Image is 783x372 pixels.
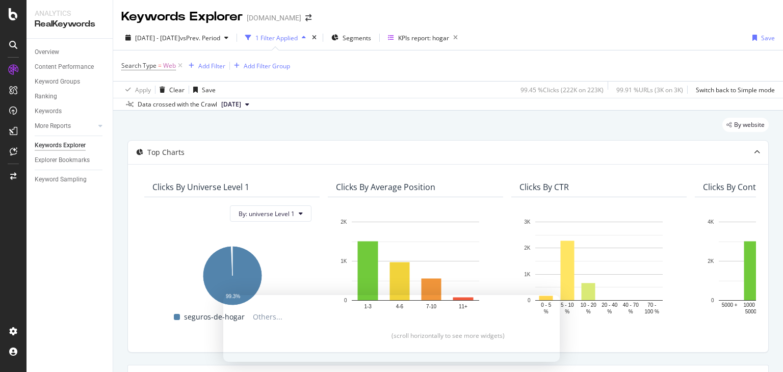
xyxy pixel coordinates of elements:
[561,302,574,308] text: 5 - 10
[155,82,185,98] button: Clear
[565,309,569,314] text: %
[198,62,225,70] div: Add Filter
[35,140,86,151] div: Keywords Explorer
[241,30,310,46] button: 1 Filter Applied
[202,86,216,94] div: Save
[247,13,301,23] div: [DOMAIN_NAME]
[35,76,106,87] a: Keyword Groups
[722,118,769,132] div: legacy label
[602,302,618,308] text: 20 - 40
[223,295,560,362] iframe: Survey from Botify
[35,62,106,72] a: Content Performance
[745,309,757,314] text: 5000
[748,337,773,362] iframe: Intercom live chat
[305,14,311,21] div: arrow-right-arrow-left
[138,100,217,109] div: Data crossed with the Crawl
[35,47,59,58] div: Overview
[645,309,659,314] text: 100 %
[708,258,714,264] text: 2K
[327,30,375,46] button: Segments
[524,219,531,225] text: 3K
[35,155,106,166] a: Explorer Bookmarks
[35,47,106,58] a: Overview
[255,34,298,42] div: 1 Filter Applied
[647,302,656,308] text: 70 -
[607,309,612,314] text: %
[35,155,90,166] div: Explorer Bookmarks
[163,59,176,73] span: Web
[35,8,105,18] div: Analytics
[185,60,225,72] button: Add Filter
[524,272,531,277] text: 1K
[748,30,775,46] button: Save
[35,106,106,117] a: Keywords
[152,241,311,307] svg: A chart.
[230,205,311,222] button: By: universe Level 1
[135,34,180,42] span: [DATE] - [DATE]
[722,302,738,308] text: 5000 +
[158,61,162,70] span: =
[519,217,678,315] svg: A chart.
[734,122,765,128] span: By website
[35,91,106,102] a: Ranking
[696,86,775,94] div: Switch back to Simple mode
[384,30,462,46] button: KPIs report: hogar
[341,219,347,225] text: 2K
[121,8,243,25] div: Keywords Explorer
[140,331,756,340] div: (scroll horizontally to see more widgets)
[336,217,495,315] svg: A chart.
[581,302,597,308] text: 10 - 20
[586,309,591,314] text: %
[519,182,569,192] div: Clicks By CTR
[226,294,240,300] text: 99.3%
[221,100,241,109] span: 2025 Jul. 31st
[230,60,290,72] button: Add Filter Group
[121,82,151,98] button: Apply
[35,91,57,102] div: Ranking
[629,309,633,314] text: %
[692,82,775,98] button: Switch back to Simple mode
[341,258,347,264] text: 1K
[147,147,185,157] div: Top Charts
[169,86,185,94] div: Clear
[343,34,371,42] span: Segments
[616,86,683,94] div: 99.91 % URLs ( 3K on 3K )
[184,311,245,323] span: seguros-de-hogar
[711,298,714,303] text: 0
[121,30,232,46] button: [DATE] - [DATE]vsPrev. Period
[35,121,95,131] a: More Reports
[623,302,639,308] text: 40 - 70
[744,302,758,308] text: 1000 -
[35,140,106,151] a: Keywords Explorer
[35,62,94,72] div: Content Performance
[180,34,220,42] span: vs Prev. Period
[35,18,105,30] div: RealKeywords
[35,121,71,131] div: More Reports
[121,61,156,70] span: Search Type
[217,98,253,111] button: [DATE]
[398,34,449,42] div: KPIs report: hogar
[244,62,290,70] div: Add Filter Group
[35,174,87,185] div: Keyword Sampling
[708,219,714,225] text: 4K
[310,33,319,43] div: times
[135,86,151,94] div: Apply
[239,209,295,218] span: By: universe Level 1
[761,34,775,42] div: Save
[35,174,106,185] a: Keyword Sampling
[35,76,80,87] div: Keyword Groups
[152,182,249,192] div: Clicks By universe Level 1
[336,182,435,192] div: Clicks By Average Position
[524,246,531,251] text: 2K
[189,82,216,98] button: Save
[520,86,604,94] div: 99.45 % Clicks ( 222K on 223K )
[35,106,62,117] div: Keywords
